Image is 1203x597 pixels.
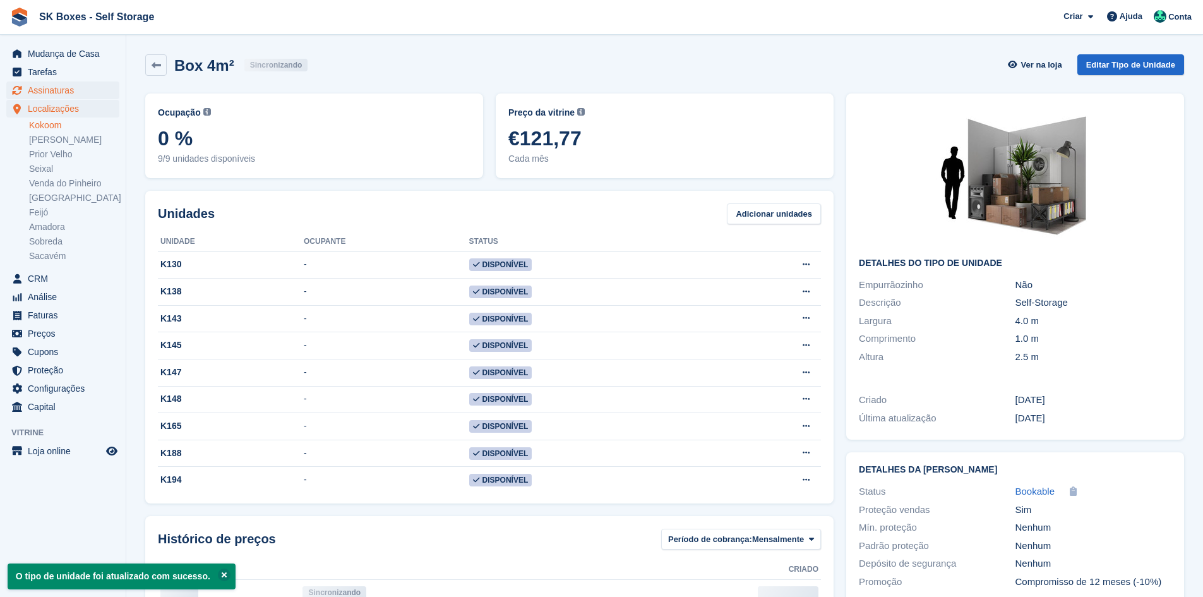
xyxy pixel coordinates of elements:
[6,380,119,397] a: menu
[1015,278,1171,292] div: Não
[921,106,1110,248] img: 40-sqft-unit%20(1).jpg
[6,288,119,306] a: menu
[859,465,1171,475] h2: Detalhes da [PERSON_NAME]
[1015,332,1171,346] div: 1.0 m
[29,192,119,204] a: [GEOGRAPHIC_DATA]
[304,413,469,440] td: -
[28,270,104,287] span: CRM
[1015,486,1055,497] span: Bookable
[304,279,469,306] td: -
[104,443,119,459] a: Loja de pré-visualização
[859,350,1015,365] div: Altura
[6,398,119,416] a: menu
[28,63,104,81] span: Tarefas
[1006,54,1067,75] a: Ver na loja
[469,393,532,406] span: Disponível
[304,251,469,279] td: -
[29,207,119,219] a: Feijó
[859,411,1015,426] div: Última atualização
[29,148,119,160] a: Prior Velho
[29,250,119,262] a: Sacavém
[859,332,1015,346] div: Comprimento
[859,278,1015,292] div: Empurrãozinho
[158,204,215,223] h2: Unidades
[158,127,470,150] span: 0 %
[158,258,304,271] div: K130
[158,312,304,325] div: K143
[6,442,119,460] a: menu
[859,557,1015,571] div: Depósito de segurança
[203,108,211,116] img: icon-info-grey-7440780725fd019a000dd9b08b2336e03edf1995a4989e88bcd33f0948082b44.svg
[28,100,104,118] span: Localizações
[158,473,304,486] div: K194
[1015,314,1171,329] div: 4.0 m
[661,529,821,550] button: Período de cobrança: Mensalmente
[6,361,119,379] a: menu
[859,521,1015,535] div: Mín. proteção
[752,533,804,546] span: Mensalmente
[859,258,1171,268] h2: Detalhes do tipo de unidade
[6,270,119,287] a: menu
[859,314,1015,329] div: Largura
[668,533,752,546] span: Período de cobrança:
[508,152,821,166] span: Cada mês
[469,258,532,271] span: Disponível
[577,108,585,116] img: icon-info-grey-7440780725fd019a000dd9b08b2336e03edf1995a4989e88bcd33f0948082b44.svg
[304,386,469,413] td: -
[6,100,119,118] a: menu
[158,285,304,298] div: K138
[1015,485,1055,499] a: Bookable
[174,57,234,74] h2: Box 4m²
[29,236,119,248] a: Sobreda
[1120,10,1142,23] span: Ajuda
[1015,393,1171,407] div: [DATE]
[29,119,119,131] a: Kokoom
[304,332,469,359] td: -
[158,529,276,548] span: Histórico de preços
[859,503,1015,517] div: Proteção vendas
[29,134,119,146] a: [PERSON_NAME]
[469,447,532,460] span: Disponível
[508,127,821,150] span: €121,77
[304,359,469,387] td: -
[1015,350,1171,365] div: 2.5 m
[469,232,717,252] th: Status
[304,305,469,332] td: -
[508,106,575,119] span: Preço da vitrine
[28,361,104,379] span: Proteção
[28,380,104,397] span: Configurações
[6,306,119,324] a: menu
[158,447,304,460] div: K188
[469,286,532,298] span: Disponível
[28,325,104,342] span: Preços
[6,343,119,361] a: menu
[6,63,119,81] a: menu
[244,59,308,71] div: Sincronizando
[158,392,304,406] div: K148
[29,178,119,190] a: Venda do Pinheiro
[469,420,532,433] span: Disponível
[158,366,304,379] div: K147
[1063,10,1082,23] span: Criar
[1015,539,1171,553] div: Nenhum
[28,343,104,361] span: Cupons
[1015,411,1171,426] div: [DATE]
[8,564,236,589] p: O tipo de unidade foi atualizado com sucesso.
[29,163,119,175] a: Seixal
[28,442,104,460] span: Loja online
[304,232,469,252] th: Ocupante
[29,221,119,233] a: Amadora
[158,419,304,433] div: K165
[1168,11,1192,23] span: Conta
[859,296,1015,310] div: Descrição
[469,366,532,379] span: Disponível
[1077,54,1184,75] a: Editar Tipo de Unidade
[859,393,1015,407] div: Criado
[28,288,104,306] span: Análise
[6,81,119,99] a: menu
[11,426,126,439] span: Vitrine
[1021,59,1062,71] span: Ver na loja
[727,203,821,224] a: Adicionar unidades
[28,398,104,416] span: Capital
[6,45,119,63] a: menu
